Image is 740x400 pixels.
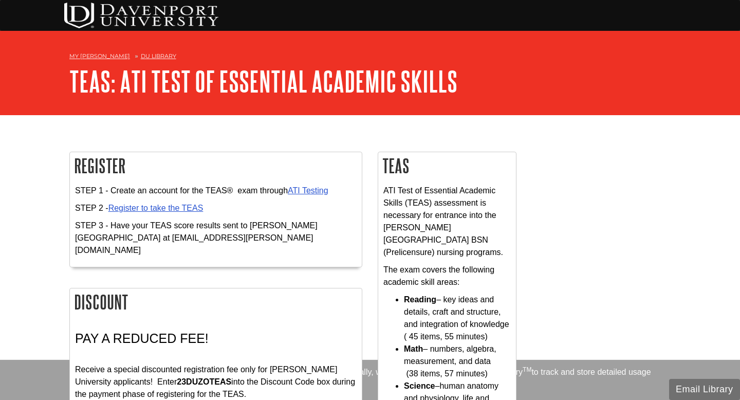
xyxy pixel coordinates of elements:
p: STEP 1 - Create an account for the TEAS® exam through [75,185,357,197]
li: – numbers, algebra, measurement, and data (38 items, 57 minutes) [404,343,511,380]
sup: TM [523,366,531,373]
strong: 23DUZOTEAS [177,377,231,386]
a: TEAS: ATI Test of Essential Academic Skills [69,65,457,97]
a: Register to take the TEAS [108,204,203,212]
button: Email Library [669,379,740,400]
a: DU Library [141,52,176,60]
h2: Discount [70,288,362,316]
p: ATI Test of Essential Academic Skills (TEAS) assessment is necessary for entrance into the [PERSO... [383,185,511,259]
p: STEP 3 - Have your TEAS score results sent to [PERSON_NAME][GEOGRAPHIC_DATA] at [EMAIL_ADDRESS][P... [75,220,357,257]
p: The exam covers the following academic skill areas: [383,264,511,288]
h3: PAY A REDUCED FEE! [75,331,357,346]
li: – key ideas and details, craft and structure, and integration of knowledge ( 45 items, 55 minutes) [404,294,511,343]
a: ATI Testing [288,186,328,195]
h2: Register [70,152,362,179]
img: DU Testing Services [64,3,218,28]
h2: TEAS [378,152,516,179]
a: My [PERSON_NAME] [69,52,130,61]
p: STEP 2 - [75,202,357,214]
strong: Science [404,381,435,390]
strong: Math [404,344,423,353]
strong: Reading [404,295,436,304]
nav: breadcrumb [69,49,671,66]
